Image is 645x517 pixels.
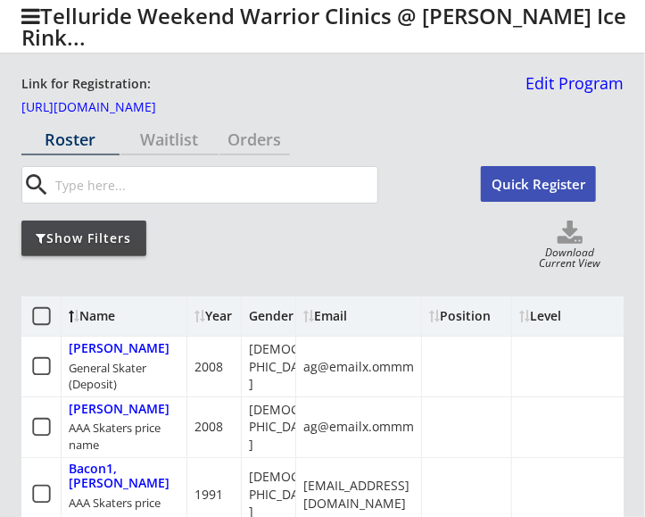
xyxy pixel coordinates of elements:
[194,486,223,504] div: 1991
[21,5,631,48] div: Telluride Weekend Warrior Clinics @ [PERSON_NAME] Ice Rink...
[194,418,223,436] div: 2008
[249,340,318,393] div: [DEMOGRAPHIC_DATA]
[21,131,120,147] div: Roster
[21,75,153,94] div: Link for Registration:
[303,477,414,512] div: [EMAIL_ADDRESS][DOMAIN_NAME]
[194,310,239,322] div: Year
[481,166,596,202] button: Quick Register
[52,167,377,203] input: Type here...
[69,310,214,322] div: Name
[69,420,179,452] div: AAA Skaters price name
[249,401,318,454] div: [DEMOGRAPHIC_DATA]
[22,171,52,199] button: search
[429,310,504,322] div: Position
[21,229,146,247] div: Show Filters
[69,341,170,356] div: [PERSON_NAME]
[69,462,179,492] div: Bacon1, [PERSON_NAME]
[69,402,170,417] div: [PERSON_NAME]
[518,75,624,106] a: Edit Program
[21,101,200,121] a: [URL][DOMAIN_NAME]
[249,310,302,322] div: Gender
[219,131,290,147] div: Orders
[303,310,414,322] div: Email
[533,247,608,271] div: Download Current View
[303,358,414,376] div: ag@emailx.ommm
[557,221,583,247] button: Click to download full roster. Your browser settings may try to block it, check your security set...
[120,131,219,147] div: Waitlist
[194,358,223,376] div: 2008
[303,418,414,436] div: ag@emailx.ommm
[69,360,179,392] div: General Skater (Deposit)
[519,310,630,322] div: Level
